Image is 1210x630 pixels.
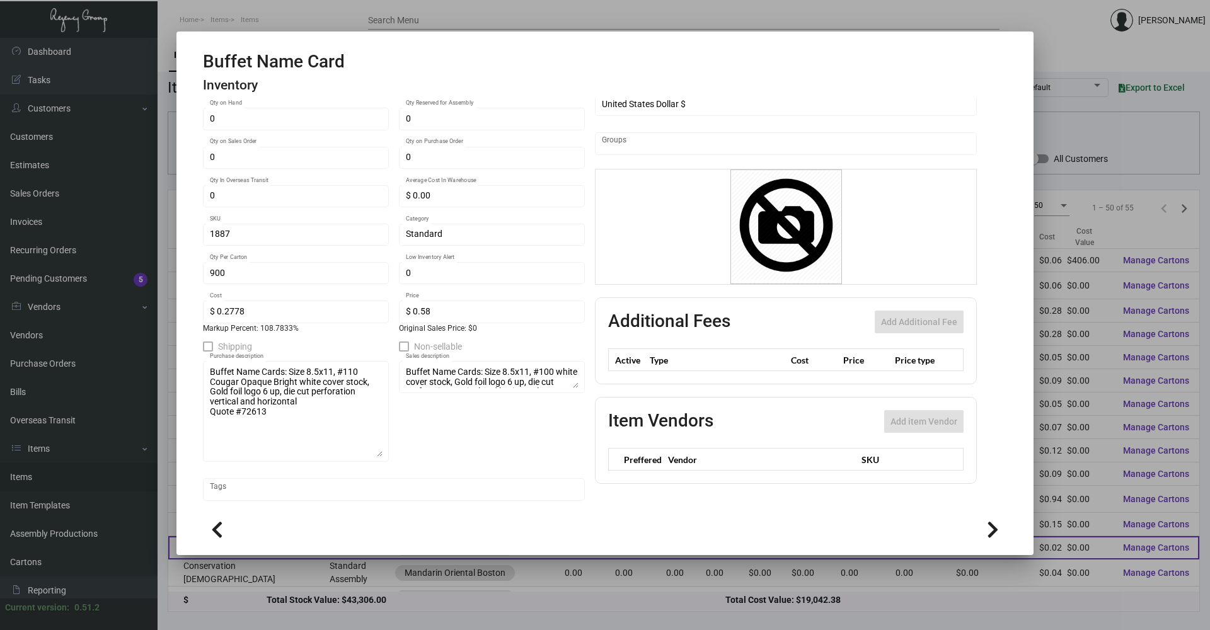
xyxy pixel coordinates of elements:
[892,349,948,371] th: Price type
[5,601,69,614] div: Current version:
[840,349,892,371] th: Price
[875,311,964,333] button: Add Additional Fee
[662,449,855,471] th: Vendor
[881,317,957,327] span: Add Additional Fee
[203,77,345,93] h4: Inventory
[218,339,252,354] span: Shipping
[608,410,713,433] h2: Item Vendors
[884,410,964,433] button: Add item Vendor
[608,311,730,333] h2: Additional Fees
[890,416,957,427] span: Add item Vendor
[609,449,662,471] th: Preffered
[414,339,462,354] span: Non-sellable
[647,349,788,371] th: Type
[203,51,345,72] h2: Buffet Name Card
[602,139,971,149] input: Add new..
[855,449,963,471] th: SKU
[74,601,100,614] div: 0.51.2
[788,349,839,371] th: Cost
[609,349,647,371] th: Active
